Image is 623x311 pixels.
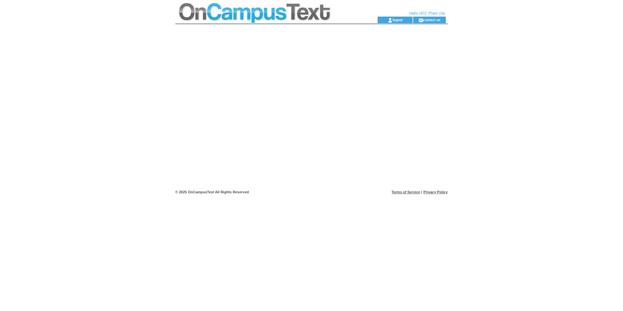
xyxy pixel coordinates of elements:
[423,190,448,194] a: Privacy Policy
[421,190,422,194] span: |
[388,18,393,23] img: account_icon.gif
[418,18,423,23] img: contact_us_icon.gif
[409,11,445,16] span: Hello HCC Plant city
[423,18,441,22] a: contact us
[393,18,403,22] a: logout
[392,190,420,194] a: Terms of Service
[175,190,249,194] span: © 2025 OnCampusText All Rights Reserved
